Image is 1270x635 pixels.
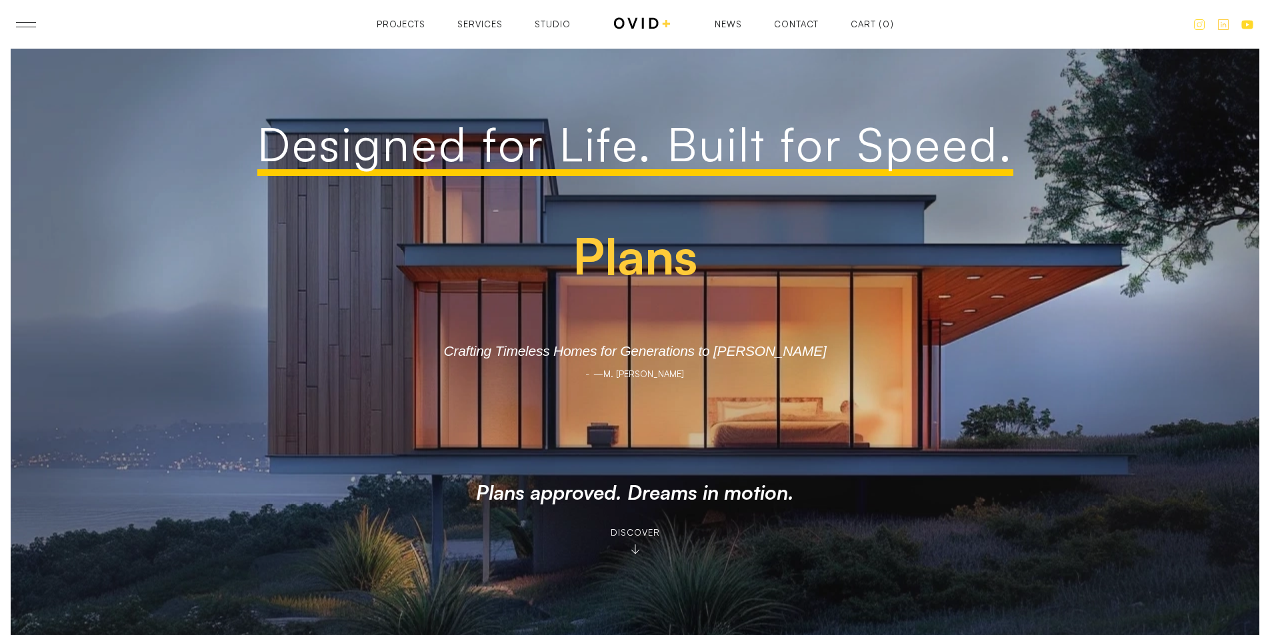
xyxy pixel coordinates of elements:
[851,20,894,29] a: Open cart
[377,20,425,29] a: Projects
[879,20,882,29] div: (
[611,526,660,540] div: Discover
[851,20,876,29] div: Cart
[476,480,794,504] h3: Plans approved. Dreams in motion.
[457,20,503,29] a: Services
[434,334,835,358] p: Crafting Timeless Homes for Generations to [PERSON_NAME]
[585,364,590,384] div: -
[513,219,757,292] h1: Plans
[611,526,660,556] a: Discover
[257,118,1013,176] h1: Designed for Life. Built for Speed.
[593,364,684,384] div: —M. [PERSON_NAME]
[883,20,890,29] div: 0
[535,20,571,29] a: Studio
[774,20,819,29] a: Contact
[715,20,742,29] a: News
[891,20,894,29] div: )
